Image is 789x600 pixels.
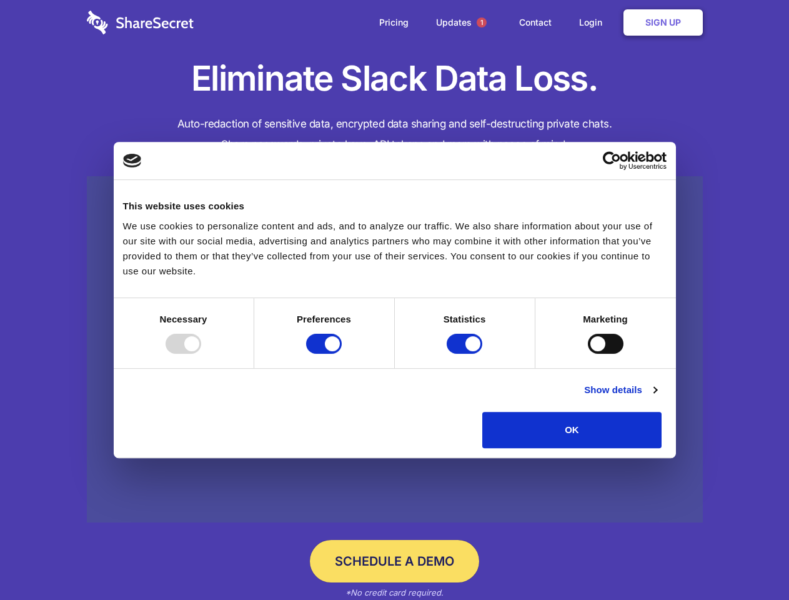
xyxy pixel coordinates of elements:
a: Wistia video thumbnail [87,176,703,523]
em: *No credit card required. [345,587,444,597]
a: Show details [584,382,657,397]
strong: Necessary [160,314,207,324]
a: Usercentrics Cookiebot - opens in a new window [557,151,667,170]
div: This website uses cookies [123,199,667,214]
a: Schedule a Demo [310,540,479,582]
strong: Marketing [583,314,628,324]
a: Sign Up [623,9,703,36]
a: Contact [507,3,564,42]
button: OK [482,412,662,448]
div: We use cookies to personalize content and ads, and to analyze our traffic. We also share informat... [123,219,667,279]
strong: Statistics [444,314,486,324]
a: Pricing [367,3,421,42]
img: logo-wordmark-white-trans-d4663122ce5f474addd5e946df7df03e33cb6a1c49d2221995e7729f52c070b2.svg [87,11,194,34]
h1: Eliminate Slack Data Loss. [87,56,703,101]
span: 1 [477,17,487,27]
a: Login [567,3,621,42]
img: logo [123,154,142,167]
h4: Auto-redaction of sensitive data, encrypted data sharing and self-destructing private chats. Shar... [87,114,703,155]
strong: Preferences [297,314,351,324]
